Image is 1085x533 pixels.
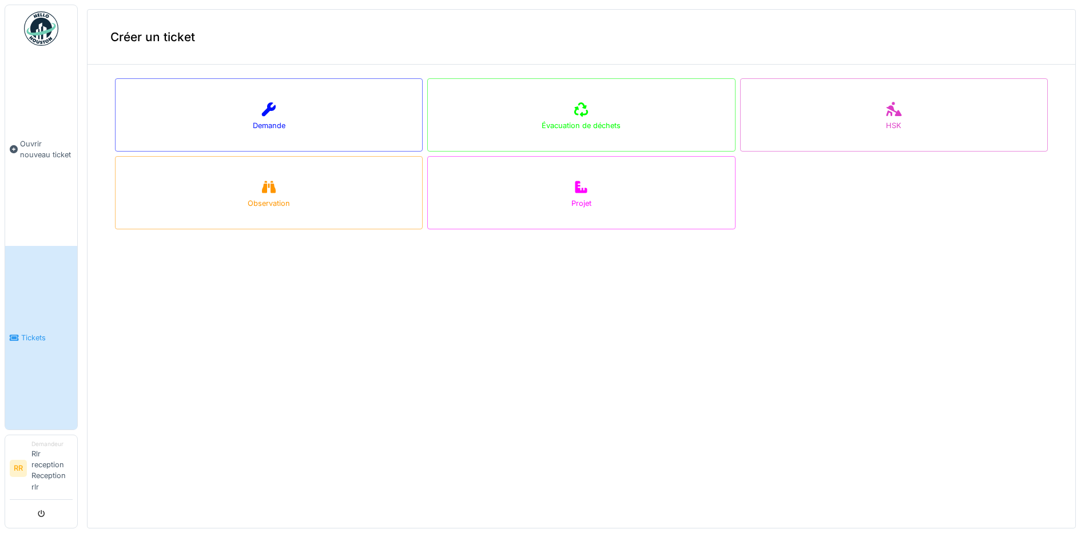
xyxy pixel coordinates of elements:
li: RR [10,460,27,477]
div: Observation [248,198,290,209]
span: Ouvrir nouveau ticket [20,138,73,160]
div: Créer un ticket [88,10,1075,65]
a: Tickets [5,246,77,429]
a: RR DemandeurRlr reception Reception rlr [10,440,73,500]
div: Demande [253,120,285,131]
div: Projet [571,198,591,209]
span: Tickets [21,332,73,343]
div: Demandeur [31,440,73,448]
div: Évacuation de déchets [542,120,621,131]
li: Rlr reception Reception rlr [31,440,73,497]
a: Ouvrir nouveau ticket [5,52,77,246]
div: HSK [886,120,901,131]
img: Badge_color-CXgf-gQk.svg [24,11,58,46]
